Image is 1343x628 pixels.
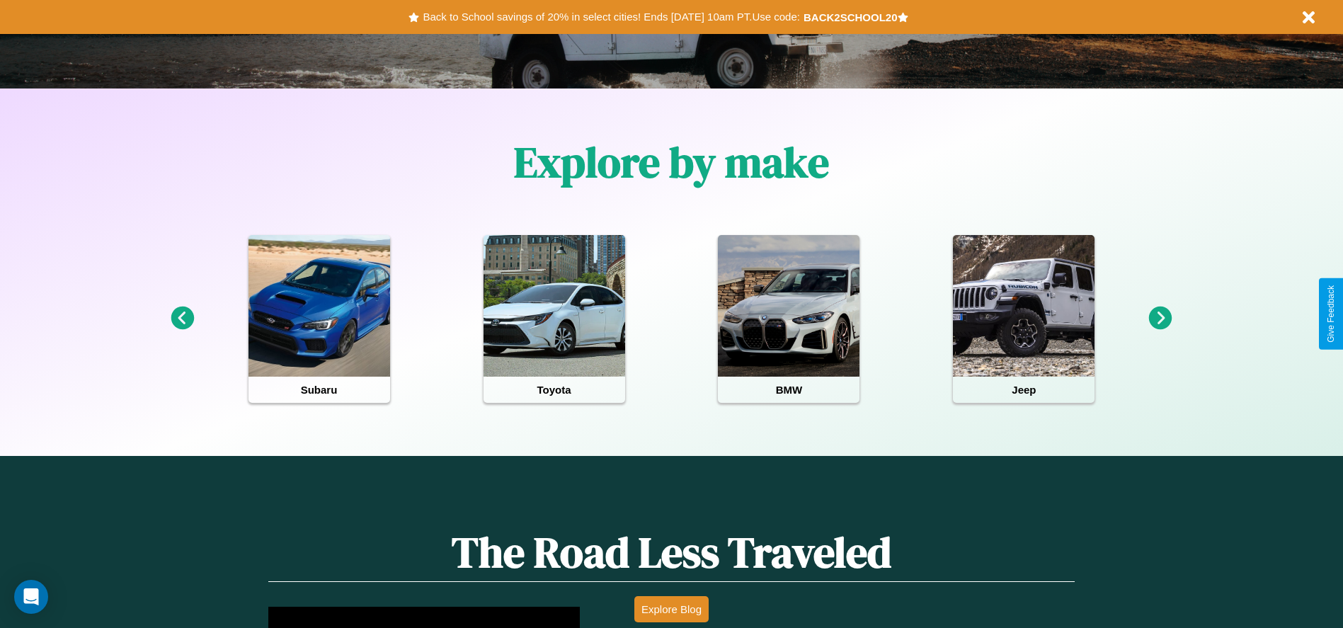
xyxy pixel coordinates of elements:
[14,580,48,614] div: Open Intercom Messenger
[248,377,390,403] h4: Subaru
[419,7,803,27] button: Back to School savings of 20% in select cities! Ends [DATE] 10am PT.Use code:
[484,377,625,403] h4: Toyota
[953,377,1095,403] h4: Jeep
[1326,285,1336,343] div: Give Feedback
[514,133,829,191] h1: Explore by make
[804,11,898,23] b: BACK2SCHOOL20
[634,596,709,622] button: Explore Blog
[718,377,859,403] h4: BMW
[268,523,1074,582] h1: The Road Less Traveled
